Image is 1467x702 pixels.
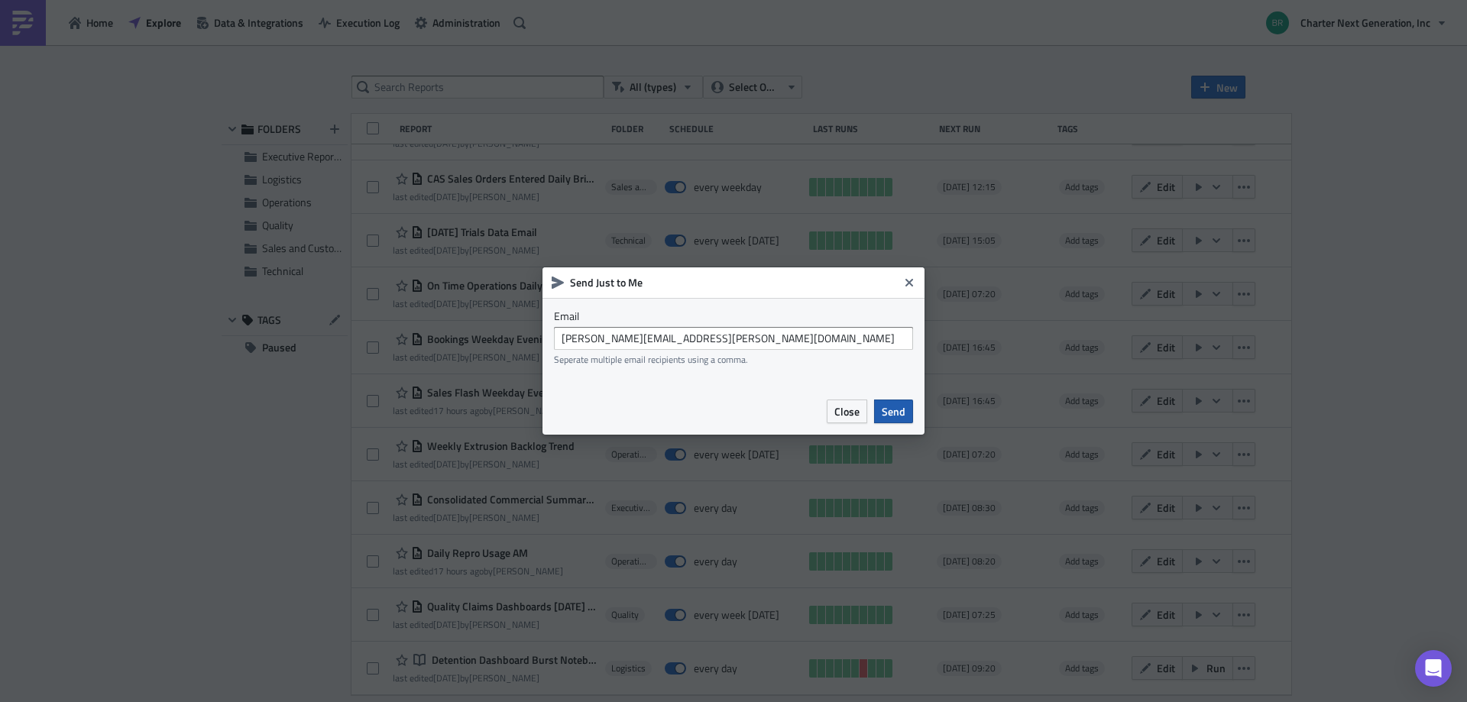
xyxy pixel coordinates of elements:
[898,271,921,294] button: Close
[554,354,913,365] div: Seperate multiple email recipients using a comma.
[874,400,913,423] button: Send
[834,403,860,419] span: Close
[570,276,899,290] h6: Send Just to Me
[827,400,867,423] button: Close
[882,403,905,419] span: Send
[554,309,913,323] label: Email
[1415,650,1452,687] div: Open Intercom Messenger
